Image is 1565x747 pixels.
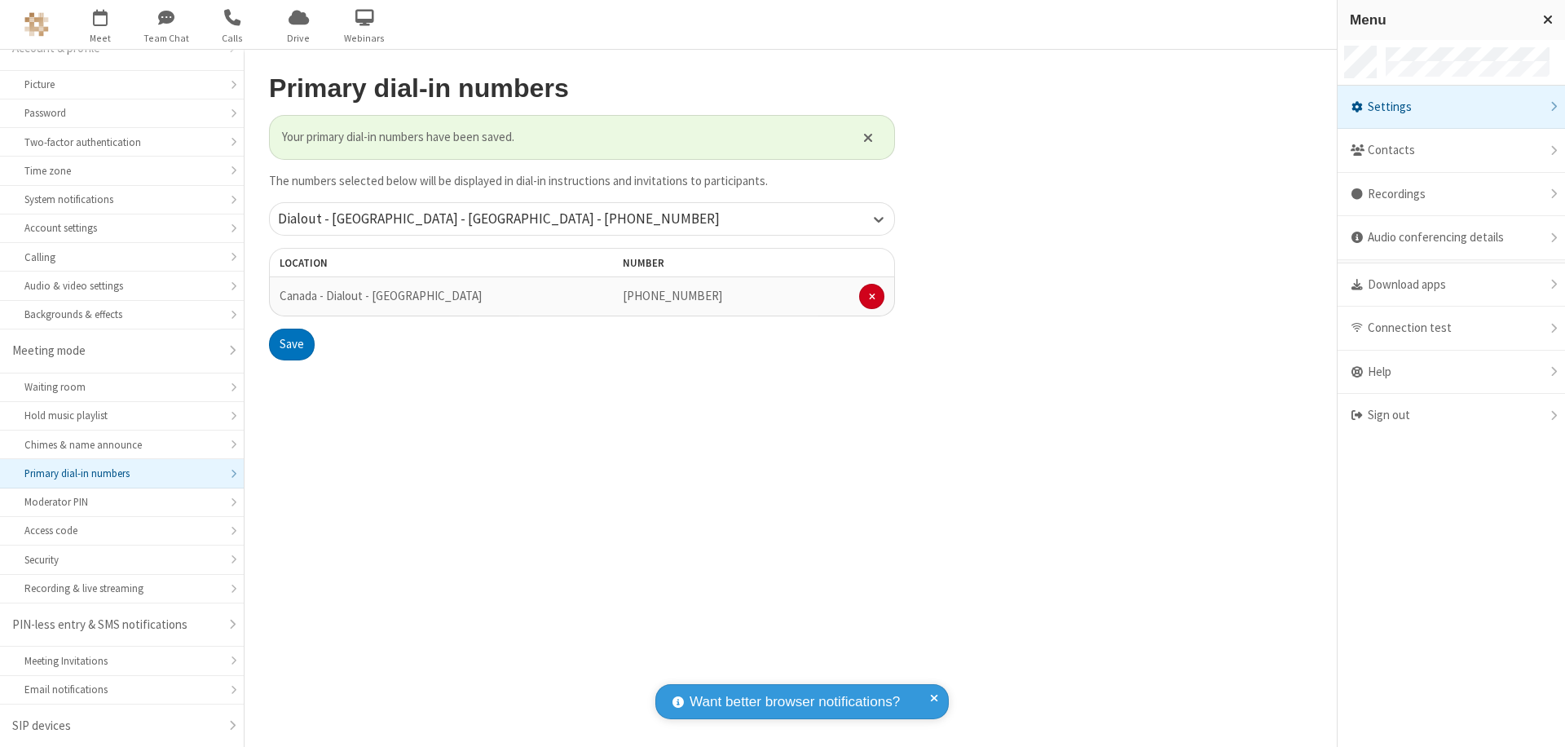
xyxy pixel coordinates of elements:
[24,220,219,236] div: Account settings
[12,717,219,736] div: SIP devices
[12,616,219,634] div: PIN-less entry & SMS notifications
[24,192,219,207] div: System notifications
[24,250,219,265] div: Calling
[1350,12,1528,28] h3: Menu
[70,31,131,46] span: Meet
[24,552,219,568] div: Security
[24,408,219,423] div: Hold music playlist
[1338,263,1565,307] div: Download apps
[855,125,882,149] button: Close alert
[623,288,722,303] span: [PHONE_NUMBER]
[24,494,219,510] div: Moderator PIN
[1338,351,1565,395] div: Help
[269,248,519,277] th: Location
[24,12,49,37] img: QA Selenium DO NOT DELETE OR CHANGE
[202,31,263,46] span: Calls
[24,307,219,322] div: Backgrounds & effects
[269,74,895,103] h2: Primary dial-in numbers
[334,31,395,46] span: Webinars
[24,653,219,669] div: Meeting Invitations
[24,77,219,92] div: Picture
[24,523,219,538] div: Access code
[278,210,720,228] span: Dialout - [GEOGRAPHIC_DATA] - [GEOGRAPHIC_DATA] - [PHONE_NUMBER]
[1338,394,1565,437] div: Sign out
[24,466,219,481] div: Primary dial-in numbers
[1338,129,1565,173] div: Contacts
[136,31,197,46] span: Team Chat
[268,31,329,46] span: Drive
[24,581,219,596] div: Recording & live streaming
[24,105,219,121] div: Password
[24,135,219,150] div: Two-factor authentication
[269,172,895,191] p: The numbers selected below will be displayed in dial-in instructions and invitations to participa...
[12,342,219,360] div: Meeting mode
[24,278,219,294] div: Audio & video settings
[1338,307,1565,351] div: Connection test
[269,277,519,316] td: Canada - Dialout - [GEOGRAPHIC_DATA]
[282,128,843,147] span: Your primary dial-in numbers have been saved.
[24,379,219,395] div: Waiting room
[269,329,315,361] button: Save
[1338,216,1565,260] div: Audio conferencing details
[24,437,219,453] div: Chimes & name announce
[613,248,895,277] th: Number
[24,682,219,697] div: Email notifications
[1338,86,1565,130] div: Settings
[1338,173,1565,217] div: Recordings
[24,163,219,179] div: Time zone
[690,692,900,713] span: Want better browser notifications?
